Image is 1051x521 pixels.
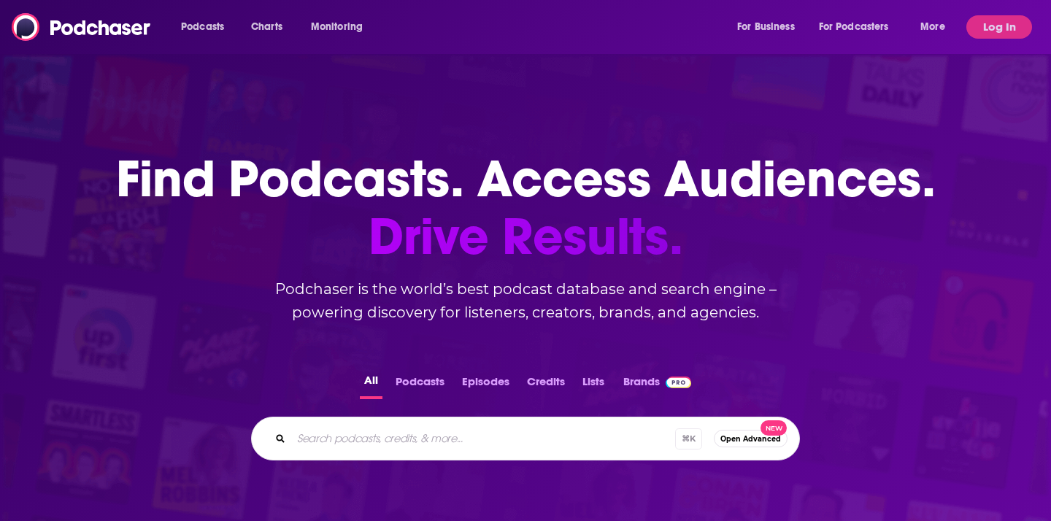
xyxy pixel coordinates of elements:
img: Podchaser - Follow, Share and Rate Podcasts [12,13,152,41]
a: BrandsPodchaser Pro [623,371,691,399]
span: More [920,17,945,37]
img: Podchaser Pro [666,377,691,388]
button: Podcasts [391,371,449,399]
button: open menu [727,15,813,39]
h1: Find Podcasts. Access Audiences. [116,150,936,266]
button: open menu [910,15,963,39]
span: Open Advanced [720,435,781,443]
button: All [360,371,382,399]
button: open menu [171,15,243,39]
h2: Podchaser is the world’s best podcast database and search engine – powering discovery for listene... [234,277,817,324]
button: Log In [966,15,1032,39]
button: Lists [578,371,609,399]
span: New [761,420,787,436]
button: Episodes [458,371,514,399]
span: Monitoring [311,17,363,37]
span: Drive Results. [116,208,936,266]
span: ⌘ K [675,428,702,449]
button: Open AdvancedNew [714,430,788,447]
button: open menu [301,15,382,39]
span: For Podcasters [819,17,889,37]
a: Charts [242,15,291,39]
button: Credits [523,371,569,399]
span: Podcasts [181,17,224,37]
button: open menu [809,15,910,39]
input: Search podcasts, credits, & more... [291,427,675,450]
div: Search podcasts, credits, & more... [251,417,800,460]
span: For Business [737,17,795,37]
span: Charts [251,17,282,37]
